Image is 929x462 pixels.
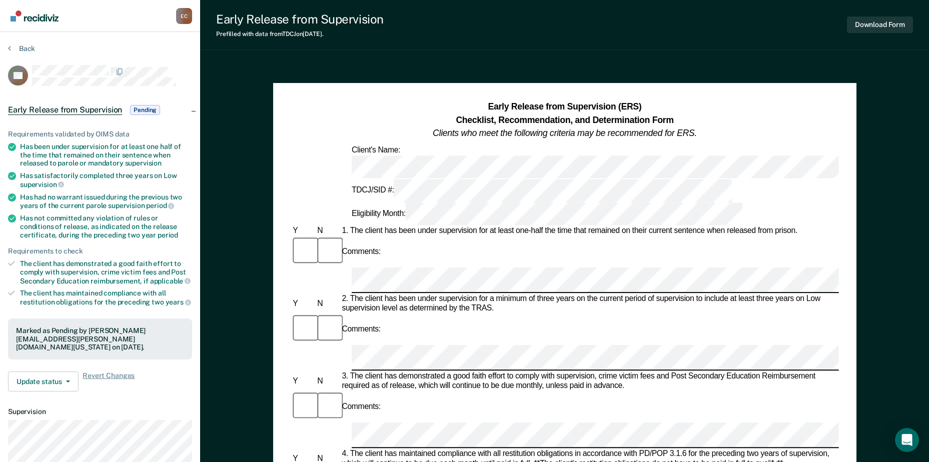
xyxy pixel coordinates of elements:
[340,371,838,391] div: 3. The client has demonstrated a good faith effort to comply with supervision, crime victim fees ...
[20,214,192,239] div: Has not committed any violation of rules or conditions of release, as indicated on the release ce...
[291,226,315,236] div: Y
[20,142,192,167] div: Has been under supervision for at least one half of the time that remained on their sentence when...
[8,247,192,255] div: Requirements to check
[315,299,340,309] div: N
[125,159,162,167] span: supervision
[8,371,79,391] button: Update status
[11,10,59,21] img: Recidiviz
[158,231,178,239] span: period
[291,376,315,386] div: Y
[216,12,384,26] div: Early Release from Supervision
[8,407,192,416] dt: Supervision
[20,289,192,306] div: The client has maintained compliance with all restitution obligations for the preceding two
[340,247,382,257] div: Comments:
[20,171,192,188] div: Has satisfactorily completed three years on Low
[176,8,192,24] button: Profile dropdown button
[20,259,192,285] div: The client has demonstrated a good faith effort to comply with supervision, crime victim fees and...
[340,294,838,313] div: 2. The client has been under supervision for a minimum of three years on the current period of su...
[8,105,122,115] span: Early Release from Supervision
[433,128,697,138] em: Clients who meet the following criteria may be recommended for ERS.
[488,101,641,111] strong: Early Release from Supervision (ERS)
[895,428,919,452] div: Open Intercom Messenger
[340,402,382,412] div: Comments:
[146,201,174,209] span: period
[83,371,135,391] span: Revert Changes
[20,193,192,210] div: Has had no warrant issued during the previous two years of the current parole supervision
[216,30,384,37] div: Prefilled with data from TDCJ on [DATE] .
[8,44,35,53] button: Back
[350,202,745,225] div: Eligibility Month:
[456,115,673,125] strong: Checklist, Recommendation, and Determination Form
[176,8,192,24] div: E C
[150,277,191,285] span: applicable
[315,376,340,386] div: N
[20,180,64,188] span: supervision
[291,299,315,309] div: Y
[340,226,838,236] div: 1. The client has been under supervision for at least one-half the time that remained on their cu...
[166,298,191,306] span: years
[340,324,382,334] div: Comments:
[16,326,184,351] div: Marked as Pending by [PERSON_NAME][EMAIL_ADDRESS][PERSON_NAME][DOMAIN_NAME][US_STATE] on [DATE].
[350,179,733,202] div: TDCJ/SID #:
[315,226,340,236] div: N
[130,105,160,115] span: Pending
[847,16,913,33] button: Download Form
[8,130,192,138] div: Requirements validated by OIMS data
